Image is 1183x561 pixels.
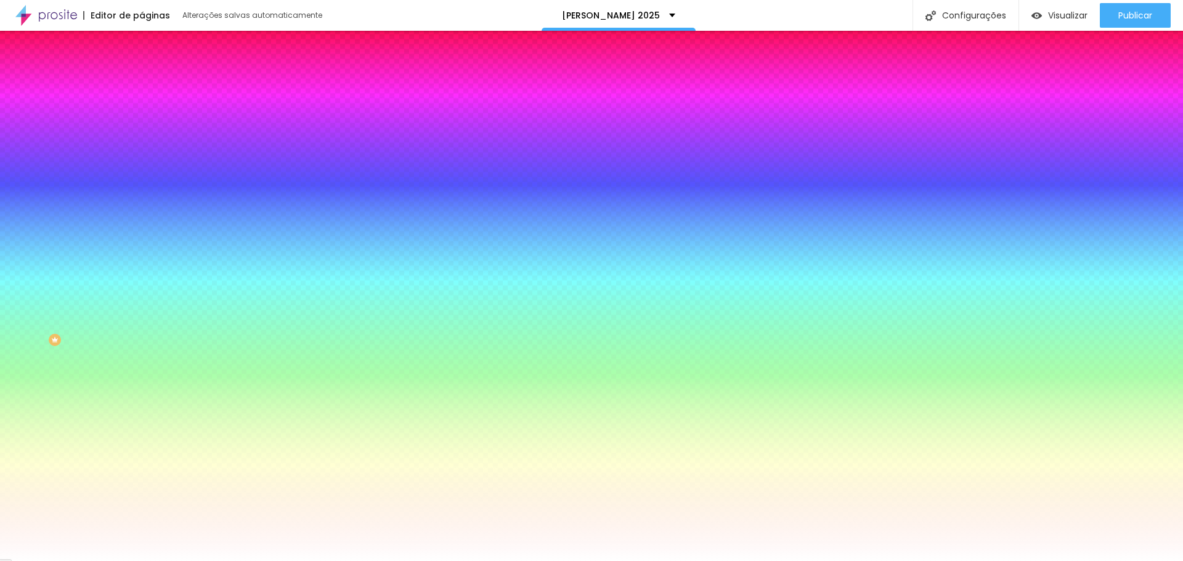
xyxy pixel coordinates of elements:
div: Editor de páginas [83,11,170,20]
span: Publicar [1118,10,1152,20]
button: Publicar [1100,3,1171,28]
div: Alterações salvas automaticamente [182,12,324,19]
button: Visualizar [1019,3,1100,28]
img: view-1.svg [1031,10,1042,21]
p: [PERSON_NAME] 2025 [562,11,660,20]
img: Icone [925,10,936,21]
span: Visualizar [1048,10,1087,20]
